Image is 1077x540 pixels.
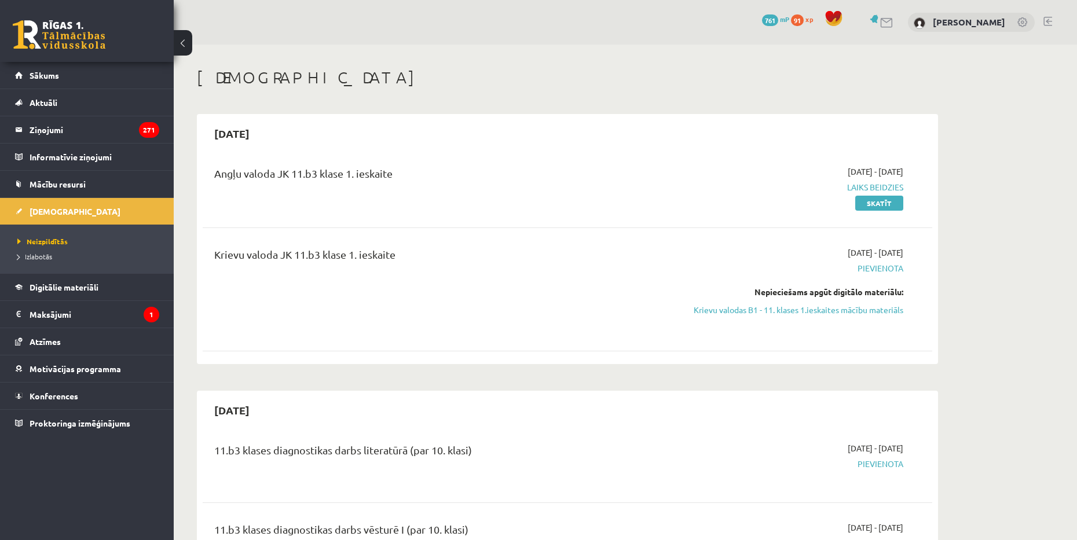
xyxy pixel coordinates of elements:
[685,304,903,316] a: Krievu valodas B1 - 11. klases 1.ieskaites mācību materiāls
[805,14,813,24] span: xp
[203,396,261,424] h2: [DATE]
[15,383,159,409] a: Konferences
[30,144,159,170] legend: Informatīvie ziņojumi
[214,247,668,268] div: Krievu valoda JK 11.b3 klase 1. ieskaite
[30,336,61,347] span: Atzīmes
[139,122,159,138] i: 271
[17,252,52,261] span: Izlabotās
[15,355,159,382] a: Motivācijas programma
[30,116,159,143] legend: Ziņojumi
[848,442,903,454] span: [DATE] - [DATE]
[15,89,159,116] a: Aktuāli
[15,328,159,355] a: Atzīmes
[30,70,59,80] span: Sākums
[855,196,903,211] a: Skatīt
[17,236,162,247] a: Neizpildītās
[30,418,130,428] span: Proktoringa izmēģinājums
[15,171,159,197] a: Mācību resursi
[933,16,1005,28] a: [PERSON_NAME]
[762,14,789,24] a: 761 mP
[685,458,903,470] span: Pievienota
[780,14,789,24] span: mP
[214,442,668,464] div: 11.b3 klases diagnostikas darbs literatūrā (par 10. klasi)
[203,120,261,147] h2: [DATE]
[848,247,903,259] span: [DATE] - [DATE]
[848,521,903,534] span: [DATE] - [DATE]
[214,166,668,187] div: Angļu valoda JK 11.b3 klase 1. ieskaite
[15,301,159,328] a: Maksājumi1
[17,237,68,246] span: Neizpildītās
[144,307,159,322] i: 1
[15,198,159,225] a: [DEMOGRAPHIC_DATA]
[848,166,903,178] span: [DATE] - [DATE]
[30,206,120,216] span: [DEMOGRAPHIC_DATA]
[30,97,57,108] span: Aktuāli
[13,20,105,49] a: Rīgas 1. Tālmācības vidusskola
[762,14,778,26] span: 761
[15,410,159,436] a: Proktoringa izmēģinājums
[791,14,804,26] span: 91
[30,391,78,401] span: Konferences
[197,68,938,87] h1: [DEMOGRAPHIC_DATA]
[30,363,121,374] span: Motivācijas programma
[791,14,819,24] a: 91 xp
[17,251,162,262] a: Izlabotās
[685,286,903,298] div: Nepieciešams apgūt digitālo materiālu:
[685,181,903,193] span: Laiks beidzies
[15,274,159,300] a: Digitālie materiāli
[30,282,98,292] span: Digitālie materiāli
[15,116,159,143] a: Ziņojumi271
[15,144,159,170] a: Informatīvie ziņojumi
[914,17,925,29] img: Sandis Pērkons
[30,179,86,189] span: Mācību resursi
[30,301,159,328] legend: Maksājumi
[15,62,159,89] a: Sākums
[685,262,903,274] span: Pievienota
